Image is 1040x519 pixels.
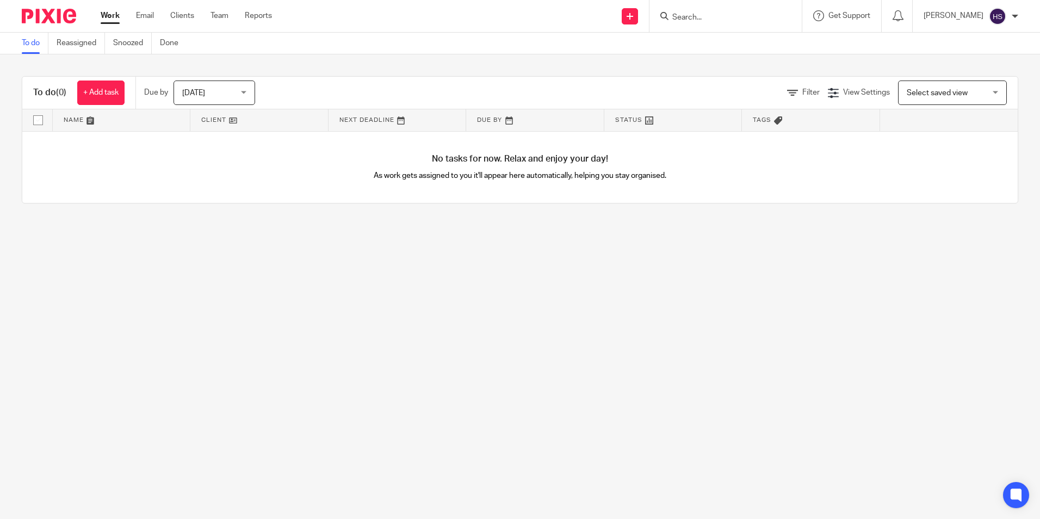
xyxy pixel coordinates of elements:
[989,8,1006,25] img: svg%3E
[57,33,105,54] a: Reassigned
[56,88,66,97] span: (0)
[170,10,194,21] a: Clients
[802,89,820,96] span: Filter
[22,33,48,54] a: To do
[22,153,1018,165] h4: No tasks for now. Relax and enjoy your day!
[77,81,125,105] a: + Add task
[136,10,154,21] a: Email
[113,33,152,54] a: Snoozed
[211,10,228,21] a: Team
[271,170,769,181] p: As work gets assigned to you it'll appear here automatically, helping you stay organised.
[245,10,272,21] a: Reports
[182,89,205,97] span: [DATE]
[33,87,66,98] h1: To do
[671,13,769,23] input: Search
[144,87,168,98] p: Due by
[907,89,968,97] span: Select saved view
[160,33,187,54] a: Done
[843,89,890,96] span: View Settings
[924,10,983,21] p: [PERSON_NAME]
[753,117,771,123] span: Tags
[22,9,76,23] img: Pixie
[828,12,870,20] span: Get Support
[101,10,120,21] a: Work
